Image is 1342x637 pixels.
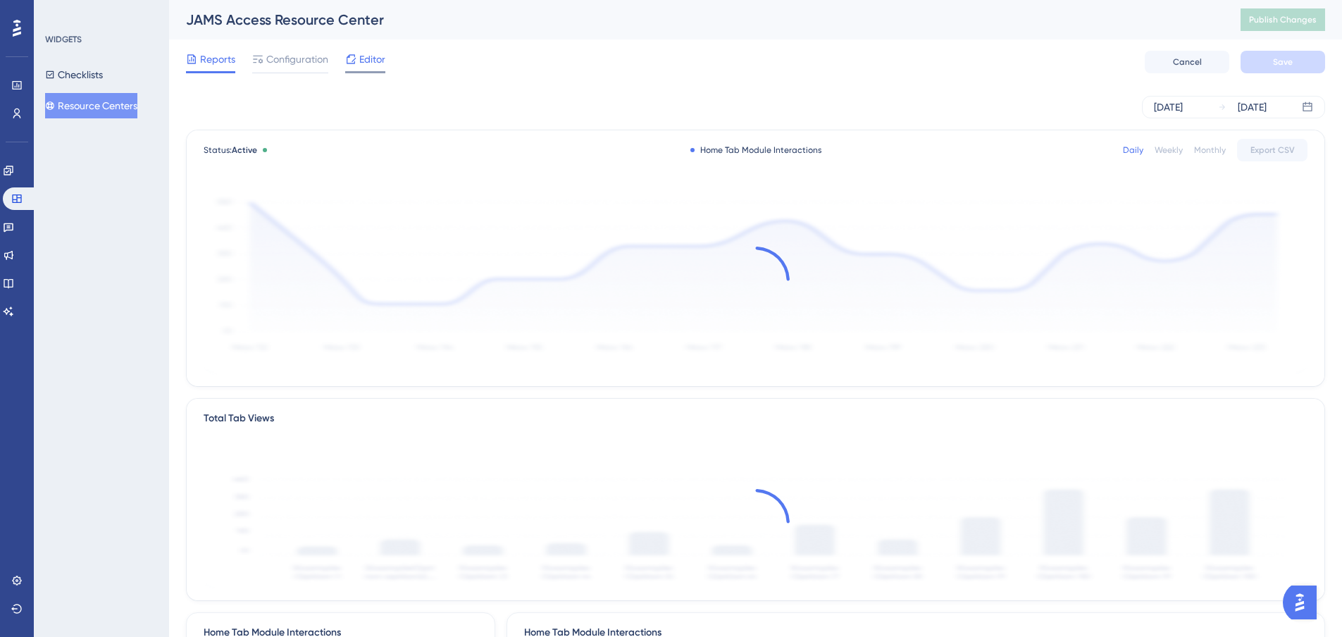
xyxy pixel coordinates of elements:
div: JAMS Access Resource Center [186,10,1205,30]
iframe: UserGuiding AI Assistant Launcher [1283,581,1325,624]
span: Editor [359,51,385,68]
span: Publish Changes [1249,14,1317,25]
button: Publish Changes [1241,8,1325,31]
div: Daily [1123,144,1143,156]
div: [DATE] [1238,99,1267,116]
div: Monthly [1194,144,1226,156]
span: Export CSV [1250,144,1295,156]
button: Resource Centers [45,93,137,118]
div: WIDGETS [45,34,82,45]
div: Home Tab Module Interactions [690,144,821,156]
span: Status: [204,144,257,156]
span: Active [232,145,257,155]
div: [DATE] [1154,99,1183,116]
span: Configuration [266,51,328,68]
button: Export CSV [1237,139,1307,161]
button: Save [1241,51,1325,73]
button: Checklists [45,62,103,87]
div: Weekly [1155,144,1183,156]
span: Save [1273,56,1293,68]
span: Cancel [1173,56,1202,68]
span: Reports [200,51,235,68]
div: Total Tab Views [204,410,274,427]
button: Cancel [1145,51,1229,73]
